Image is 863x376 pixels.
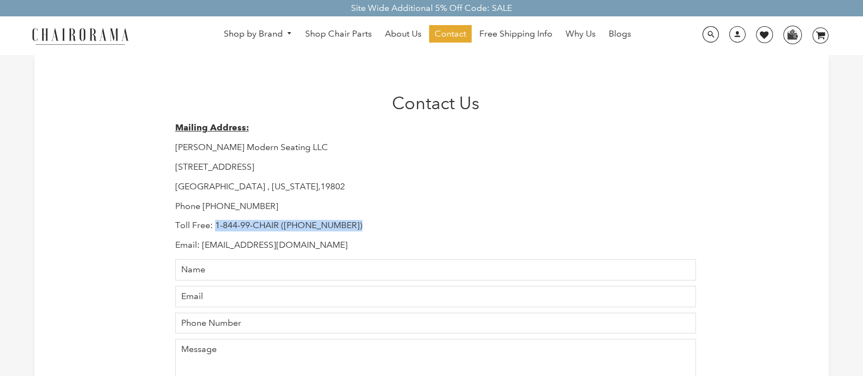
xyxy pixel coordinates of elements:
input: Email [175,286,697,307]
p: [PERSON_NAME] Modern Seating LLC [175,142,697,153]
h1: Contact Us [175,93,697,114]
p: Phone [PHONE_NUMBER] [175,201,697,212]
a: Shop by Brand [218,26,298,43]
nav: DesktopNavigation [181,25,673,45]
span: Why Us [566,28,596,40]
a: Blogs [603,25,636,43]
img: chairorama [26,26,135,45]
span: Free Shipping Info [479,28,552,40]
input: Phone Number [175,313,697,334]
p: [GEOGRAPHIC_DATA] , [US_STATE],19802 [175,181,697,193]
span: Contact [435,28,466,40]
a: Why Us [560,25,601,43]
span: Blogs [609,28,631,40]
p: Email: [EMAIL_ADDRESS][DOMAIN_NAME] [175,240,697,251]
a: Contact [429,25,472,43]
a: Shop Chair Parts [300,25,377,43]
a: Free Shipping Info [474,25,558,43]
strong: Mailing Address: [175,122,249,133]
p: [STREET_ADDRESS] [175,162,697,173]
a: About Us [379,25,427,43]
p: Toll Free: 1-844-99-CHAIR ([PHONE_NUMBER]) [175,220,697,231]
span: Shop Chair Parts [305,28,372,40]
img: WhatsApp_Image_2024-07-12_at_16.23.01.webp [784,26,801,43]
span: About Us [385,28,421,40]
input: Name [175,259,697,280]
